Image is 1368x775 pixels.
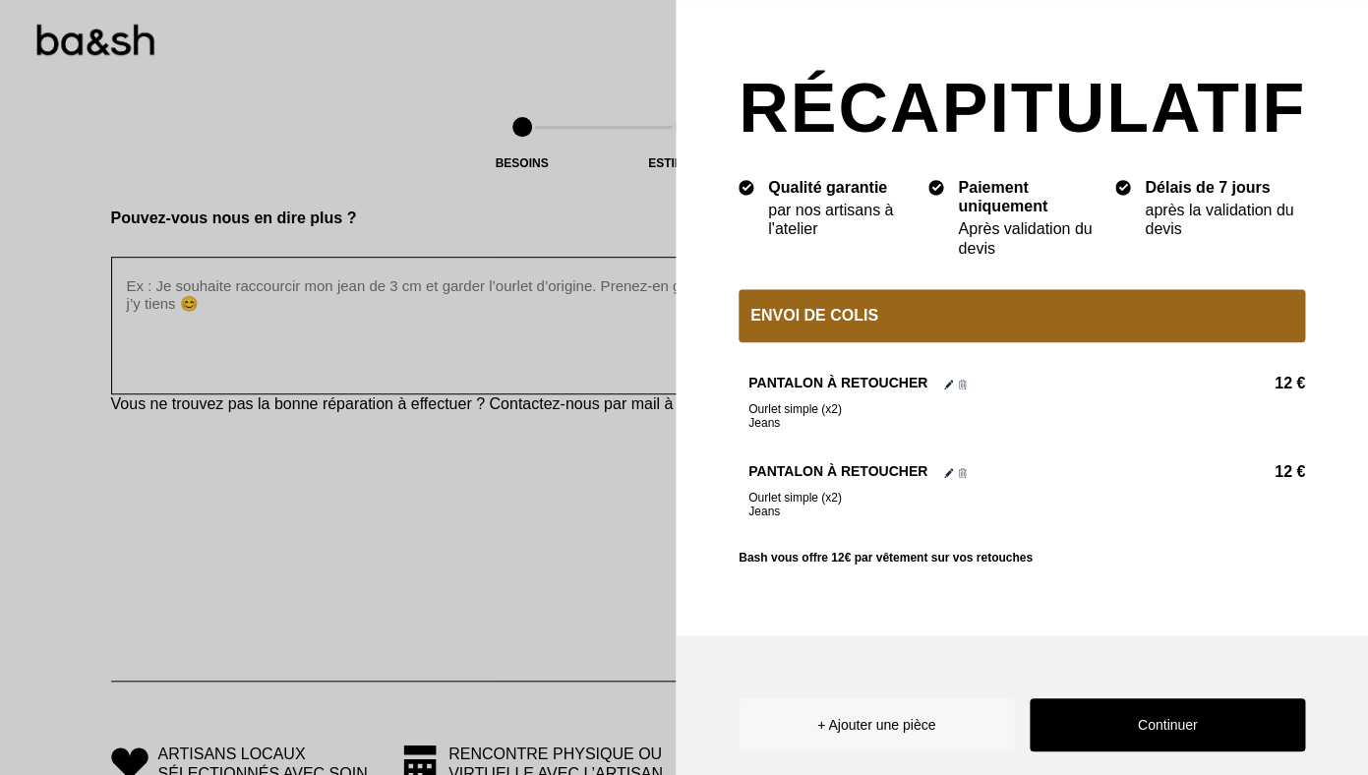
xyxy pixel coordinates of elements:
span: 12 € [1275,462,1305,481]
div: Délais de 7 jours [1145,178,1305,197]
div: Après validation du devis [958,219,1105,257]
span: 12 € [1275,374,1305,392]
div: Envoi de colis [739,289,1305,342]
span: Jeans [748,505,780,518]
span: Ourlet simple (x2) [748,402,1305,416]
img: Éditer [944,468,953,478]
div: Bash vous offre 12€ par vêtement sur vos retouches [739,551,1305,565]
div: après la validation du devis [1145,201,1305,238]
h2: Pantalon à retoucher [748,462,927,481]
span: Jeans [748,416,780,430]
img: Supprimer [958,468,967,478]
div: Qualité garantie [768,178,919,197]
h2: Pantalon à retoucher [748,374,927,392]
img: Éditer [944,380,953,389]
h2: Récapitulatif [676,63,1368,154]
img: icon list info [928,178,944,196]
img: icon list info [1115,178,1131,196]
div: par nos artisans à l'atelier [768,201,919,238]
div: Paiement uniquement [958,178,1105,215]
span: Ourlet simple (x2) [748,491,1305,505]
img: Supprimer [958,380,967,389]
img: icon list info [739,178,754,196]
